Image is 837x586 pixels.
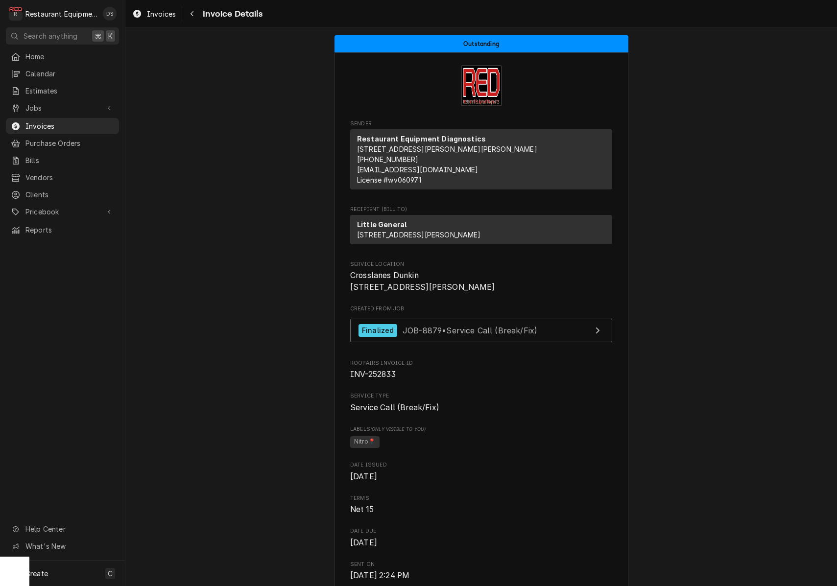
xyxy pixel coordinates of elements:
[103,7,117,21] div: DS
[25,69,114,79] span: Calendar
[6,152,119,168] a: Bills
[6,521,119,537] a: Go to Help Center
[6,169,119,186] a: Vendors
[350,571,409,580] span: [DATE] 2:24 PM
[25,86,114,96] span: Estimates
[350,129,612,193] div: Sender
[350,471,612,483] span: Date Issued
[103,7,117,21] div: Derek Stewart's Avatar
[350,120,612,128] span: Sender
[25,103,99,113] span: Jobs
[9,7,23,21] div: R
[350,570,612,582] span: Sent On
[403,325,537,335] span: JOB-8879 • Service Call (Break/Fix)
[350,129,612,189] div: Sender
[357,220,407,229] strong: Little General
[25,207,99,217] span: Pricebook
[6,48,119,65] a: Home
[350,403,439,412] span: Service Call (Break/Fix)
[350,120,612,194] div: Invoice Sender
[350,538,377,547] span: [DATE]
[357,165,478,174] a: [EMAIL_ADDRESS][DOMAIN_NAME]
[350,527,612,535] span: Date Due
[6,100,119,116] a: Go to Jobs
[350,504,612,516] span: Terms
[357,135,486,143] strong: Restaurant Equipment Diagnostics
[350,270,612,293] span: Service Location
[350,271,495,292] span: Crosslanes Dunkin [STREET_ADDRESS][PERSON_NAME]
[350,435,612,449] span: [object Object]
[350,494,612,516] div: Terms
[335,35,628,52] div: Status
[357,155,418,164] a: [PHONE_NUMBER]
[350,505,374,514] span: Net 15
[350,359,612,367] span: Roopairs Invoice ID
[350,215,612,244] div: Recipient (Bill To)
[359,324,397,337] div: Finalized
[350,425,612,433] span: Labels
[350,425,612,449] div: [object Object]
[350,260,612,293] div: Service Location
[350,392,612,413] div: Service Type
[350,305,612,313] span: Created From Job
[184,6,200,22] button: Navigate back
[350,537,612,549] span: Date Due
[350,494,612,502] span: Terms
[25,569,48,578] span: Create
[350,305,612,347] div: Created From Job
[463,41,499,47] span: Outstanding
[200,7,262,21] span: Invoice Details
[25,9,97,19] div: Restaurant Equipment Diagnostics
[128,6,180,22] a: Invoices
[350,472,377,481] span: [DATE]
[357,231,481,239] span: [STREET_ADDRESS][PERSON_NAME]
[350,206,612,213] span: Recipient (Bill To)
[147,9,176,19] span: Invoices
[25,121,114,131] span: Invoices
[6,135,119,151] a: Purchase Orders
[6,83,119,99] a: Estimates
[25,541,113,551] span: What's New
[6,538,119,554] a: Go to What's New
[25,524,113,534] span: Help Center
[6,27,119,45] button: Search anything⌘K
[370,426,426,432] span: (Only Visible to You)
[350,206,612,249] div: Invoice Recipient
[25,225,114,235] span: Reports
[350,402,612,414] span: Service Type
[9,7,23,21] div: Restaurant Equipment Diagnostics's Avatar
[350,527,612,548] div: Date Due
[95,31,101,41] span: ⌘
[350,561,612,568] span: Sent On
[350,319,612,343] a: View Job
[350,392,612,400] span: Service Type
[25,51,114,62] span: Home
[108,568,113,579] span: C
[357,176,421,184] span: License # wv060971
[357,145,537,153] span: [STREET_ADDRESS][PERSON_NAME][PERSON_NAME]
[350,370,396,379] span: INV-252833
[6,66,119,82] a: Calendar
[350,461,612,482] div: Date Issued
[350,369,612,380] span: Roopairs Invoice ID
[6,187,119,203] a: Clients
[25,138,114,148] span: Purchase Orders
[24,31,77,41] span: Search anything
[350,260,612,268] span: Service Location
[6,204,119,220] a: Go to Pricebook
[25,172,114,183] span: Vendors
[25,155,114,165] span: Bills
[108,31,113,41] span: K
[461,65,502,106] img: Logo
[6,118,119,134] a: Invoices
[350,561,612,582] div: Sent On
[350,436,380,448] span: Nitro📍
[6,222,119,238] a: Reports
[350,461,612,469] span: Date Issued
[350,215,612,248] div: Recipient (Bill To)
[350,359,612,380] div: Roopairs Invoice ID
[25,189,114,200] span: Clients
